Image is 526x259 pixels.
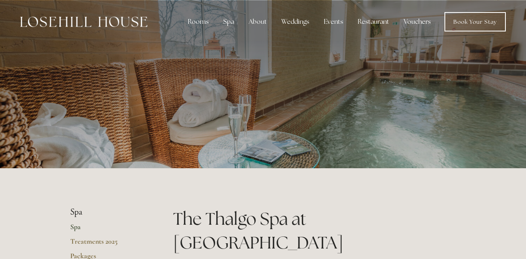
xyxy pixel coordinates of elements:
[397,14,437,30] a: Vouchers
[20,17,147,27] img: Losehill House
[70,237,147,251] a: Treatments 2025
[217,14,241,30] div: Spa
[181,14,215,30] div: Rooms
[242,14,273,30] div: About
[70,207,147,217] li: Spa
[444,12,506,31] a: Book Your Stay
[351,14,396,30] div: Restaurant
[70,222,147,237] a: Spa
[275,14,316,30] div: Weddings
[173,207,456,255] h1: The Thalgo Spa at [GEOGRAPHIC_DATA]
[317,14,350,30] div: Events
